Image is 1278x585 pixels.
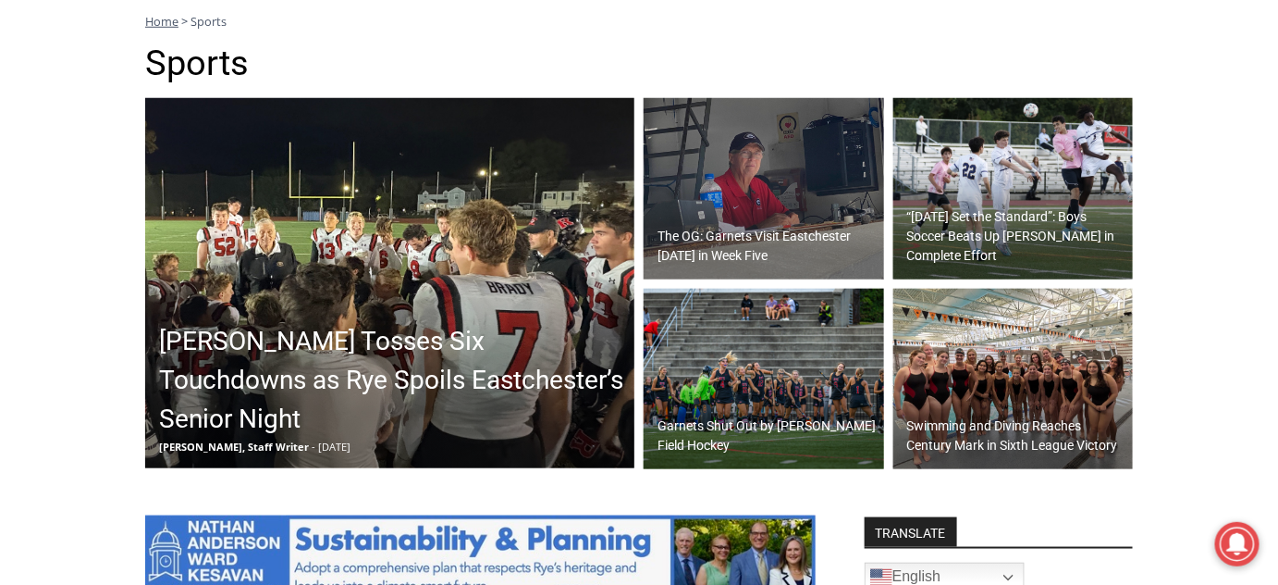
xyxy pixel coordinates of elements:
div: 6 [215,156,224,175]
h2: Swimming and Diving Reaches Century Mark in Sixth League Victory [907,417,1129,455]
strong: TRANSLATE [865,517,957,547]
div: 1 [193,156,202,175]
a: Home [145,13,178,30]
img: (PHOTO: The Rye Field Hockey team celebrating on September 16, 2025. Credit: Maureen Tsuchida.) [644,289,884,470]
a: Intern @ [DOMAIN_NAME] [445,180,896,230]
img: (PHOTO: The Rye Football team after their 48-23 Week Five win on October 10, 2025. Contributed.) [145,98,634,468]
img: s_800_29ca6ca9-f6cc-433c-a631-14f6620ca39b.jpeg [1,1,184,184]
span: [DATE] [318,440,350,454]
a: “[DATE] Set the Standard”: Boys Soccer Beats Up [PERSON_NAME] in Complete Effort [893,98,1134,280]
img: (PHOTO" Steve “The OG” Feeney in the press box at Rye High School's Nugent Stadium, 2022.) [644,98,884,280]
a: The OG: Garnets Visit Eastchester [DATE] in Week Five [644,98,884,280]
div: Co-sponsored by Westchester County Parks [193,55,258,152]
a: Garnets Shut Out by [PERSON_NAME] Field Hockey [644,289,884,470]
a: Swimming and Diving Reaches Century Mark in Sixth League Victory [893,289,1134,470]
span: > [181,13,188,30]
h2: “[DATE] Set the Standard”: Boys Soccer Beats Up [PERSON_NAME] in Complete Effort [907,207,1129,266]
h2: Garnets Shut Out by [PERSON_NAME] Field Hockey [657,417,879,455]
a: [PERSON_NAME] Read Sanctuary Fall Fest: [DATE] [1,184,267,230]
span: Intern @ [DOMAIN_NAME] [484,184,857,226]
div: "The first chef I interviewed talked about coming to [GEOGRAPHIC_DATA] from [GEOGRAPHIC_DATA] in ... [467,1,874,180]
div: / [206,156,211,175]
span: Sports [190,13,227,30]
h4: [PERSON_NAME] Read Sanctuary Fall Fest: [DATE] [15,186,237,229]
nav: Breadcrumbs [145,12,1133,31]
span: - [312,440,315,454]
span: [PERSON_NAME], Staff Writer [159,440,309,454]
h1: Sports [145,43,1133,85]
a: [PERSON_NAME] Tosses Six Touchdowns as Rye Spoils Eastchester’s Senior Night [PERSON_NAME], Staff... [145,98,634,468]
img: (PHOTO: Rye Boys Soccer's Eddie Kehoe (#9 pink) goes up for a header against Pelham on October 8,... [893,98,1134,280]
img: (PHOTO: The Rye - Rye Neck - Blind Brook Swim and Dive team from a victory on September 19, 2025.... [893,289,1134,470]
h2: The OG: Garnets Visit Eastchester [DATE] in Week Five [657,227,879,266]
h2: [PERSON_NAME] Tosses Six Touchdowns as Rye Spoils Eastchester’s Senior Night [159,322,630,439]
